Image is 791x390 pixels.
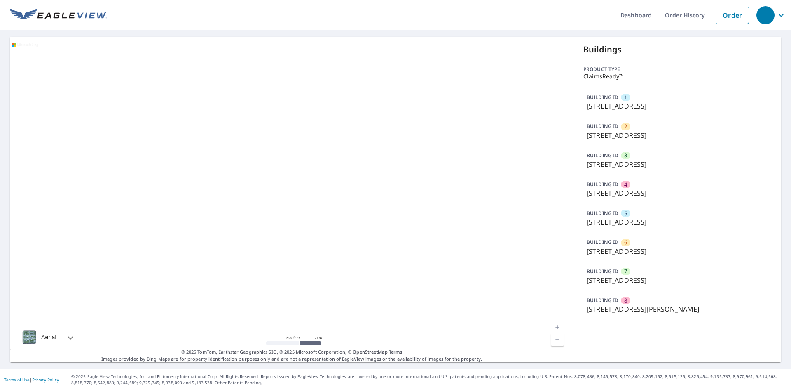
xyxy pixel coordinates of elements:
[587,101,768,111] p: [STREET_ADDRESS]
[71,373,787,386] p: © 2025 Eagle View Technologies, Inc. and Pictometry International Corp. All Rights Reserved. Repo...
[716,7,749,24] a: Order
[624,210,627,217] span: 5
[551,333,564,346] a: Current Level 17, Zoom Out
[587,188,768,198] p: [STREET_ADDRESS]
[587,268,618,275] p: BUILDING ID
[583,43,771,56] p: Buildings
[39,327,59,347] div: Aerial
[624,267,627,275] span: 7
[587,123,618,130] p: BUILDING ID
[587,304,768,314] p: [STREET_ADDRESS][PERSON_NAME]
[624,123,627,130] span: 2
[583,73,771,80] p: ClaimsReady™
[587,246,768,256] p: [STREET_ADDRESS]
[587,152,618,159] p: BUILDING ID
[10,9,107,21] img: EV Logo
[4,377,59,382] p: |
[624,151,627,159] span: 3
[20,327,81,347] div: Aerial
[624,239,627,246] span: 6
[389,349,403,355] a: Terms
[353,349,387,355] a: OpenStreetMap
[10,349,573,362] p: Images provided by Bing Maps are for property identification purposes only and are not a represen...
[587,181,618,188] p: BUILDING ID
[587,217,768,227] p: [STREET_ADDRESS]
[587,297,618,304] p: BUILDING ID
[587,130,768,140] p: [STREET_ADDRESS]
[583,66,771,73] p: Product type
[551,321,564,333] a: Current Level 17, Zoom In
[624,297,627,305] span: 8
[587,94,618,101] p: BUILDING ID
[4,377,30,383] a: Terms of Use
[587,210,618,217] p: BUILDING ID
[587,275,768,285] p: [STREET_ADDRESS]
[32,377,59,383] a: Privacy Policy
[181,349,403,356] span: © 2025 TomTom, Earthstar Geographics SIO, © 2025 Microsoft Corporation, ©
[587,239,618,246] p: BUILDING ID
[587,159,768,169] p: [STREET_ADDRESS]
[624,94,627,102] span: 1
[624,181,627,189] span: 4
